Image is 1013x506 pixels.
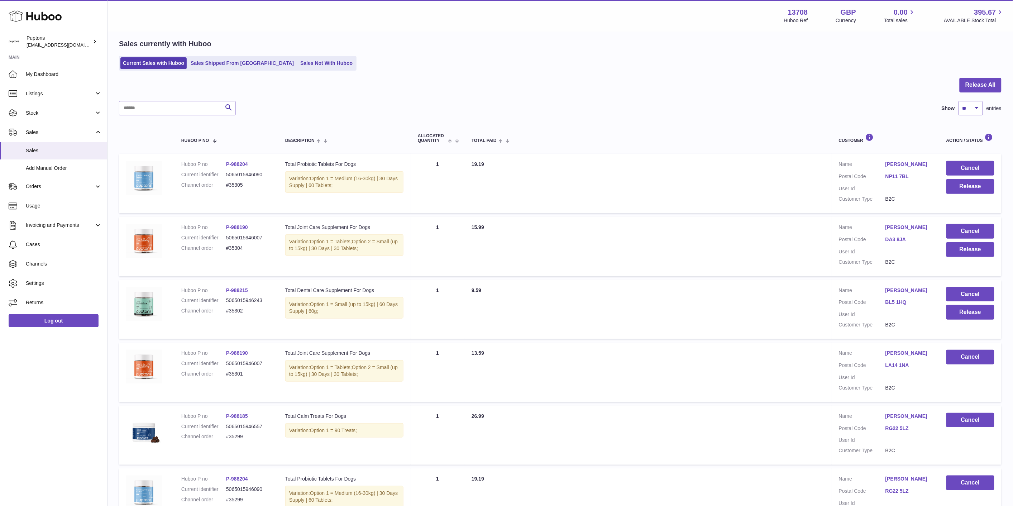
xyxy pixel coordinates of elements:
[839,447,885,454] dt: Customer Type
[839,259,885,266] dt: Customer Type
[885,447,932,454] dd: B2C
[181,245,226,252] dt: Channel order
[885,161,932,168] a: [PERSON_NAME]
[472,413,484,419] span: 26.99
[944,17,1004,24] span: AVAILABLE Stock Total
[181,433,226,440] dt: Channel order
[26,183,94,190] span: Orders
[885,321,932,328] dd: B2C
[181,360,226,367] dt: Current identifier
[226,360,271,367] dd: 5065015946007
[885,385,932,391] dd: B2C
[885,299,932,306] a: BL5 1HQ
[310,364,352,370] span: Option 1 = Tablets;
[946,242,994,257] button: Release
[181,350,226,357] dt: Huboo P no
[181,224,226,231] dt: Huboo P no
[285,423,403,438] div: Variation:
[285,224,403,231] div: Total Joint Care Supplement For Dogs
[839,236,885,245] dt: Postal Code
[839,425,885,434] dt: Postal Code
[472,350,484,356] span: 13.59
[411,343,464,402] td: 1
[472,224,484,230] span: 15.99
[839,385,885,391] dt: Customer Type
[310,239,352,244] span: Option 1 = Tablets;
[26,222,94,229] span: Invoicing and Payments
[181,496,226,503] dt: Channel order
[839,196,885,202] dt: Customer Type
[181,476,226,482] dt: Huboo P no
[26,147,102,154] span: Sales
[289,301,398,314] span: Option 1 = Small (up to 15kg) | 60 Days Supply | 60g;
[472,287,481,293] span: 9.59
[885,259,932,266] dd: B2C
[418,134,446,143] span: ALLOCATED Quantity
[181,161,226,168] dt: Huboo P no
[27,42,105,48] span: [EMAIL_ADDRESS][DOMAIN_NAME]
[946,161,994,176] button: Cancel
[226,245,271,252] dd: #35304
[839,321,885,328] dt: Customer Type
[839,413,885,421] dt: Name
[960,78,1002,92] button: Release All
[788,8,808,17] strong: 13708
[289,490,398,503] span: Option 1 = Medium (16-30kg) | 30 Days Supply | 60 Tablets;
[885,413,932,420] a: [PERSON_NAME]
[126,413,162,449] img: Total_Calm_TreatsMain.jpg
[839,488,885,496] dt: Postal Code
[26,241,102,248] span: Cases
[26,202,102,209] span: Usage
[226,171,271,178] dd: 5065015946090
[839,248,885,255] dt: User Id
[9,36,19,47] img: hello@puptons.com
[839,374,885,381] dt: User Id
[885,236,932,243] a: DA3 8JA
[181,287,226,294] dt: Huboo P no
[26,110,94,116] span: Stock
[26,165,102,172] span: Add Manual Order
[289,176,398,188] span: Option 1 = Medium (16-30kg) | 30 Days Supply | 60 Tablets;
[226,496,271,503] dd: #35299
[120,57,187,69] a: Current Sales with Huboo
[885,287,932,294] a: [PERSON_NAME]
[285,360,403,382] div: Variation:
[839,437,885,444] dt: User Id
[181,297,226,304] dt: Current identifier
[119,39,211,49] h2: Sales currently with Huboo
[285,138,315,143] span: Description
[9,314,99,327] a: Log out
[885,362,932,369] a: LA14 1NA
[894,8,908,17] span: 0.00
[942,105,955,112] label: Show
[26,299,102,306] span: Returns
[884,17,916,24] span: Total sales
[226,423,271,430] dd: 5065015946557
[310,428,357,433] span: Option 1 = 90 Treats;
[181,138,209,143] span: Huboo P no
[411,280,464,339] td: 1
[946,287,994,302] button: Cancel
[26,71,102,78] span: My Dashboard
[289,364,398,377] span: Option 2 = Small (up to 15kg) | 30 Days | 30 Tablets;
[285,297,403,319] div: Variation:
[839,224,885,233] dt: Name
[226,433,271,440] dd: #35299
[181,307,226,314] dt: Channel order
[226,413,248,419] a: P-988185
[885,173,932,180] a: NP11 7BL
[885,488,932,495] a: RG22 5LZ
[946,350,994,364] button: Cancel
[289,239,398,251] span: Option 2 = Small (up to 15kg) | 30 Days | 30 Tablets;
[181,171,226,178] dt: Current identifier
[181,486,226,493] dt: Current identifier
[26,90,94,97] span: Listings
[839,476,885,484] dt: Name
[472,161,484,167] span: 19.19
[26,280,102,287] span: Settings
[126,161,162,195] img: TotalProbioticTablets120.jpg
[839,185,885,192] dt: User Id
[885,196,932,202] dd: B2C
[839,161,885,170] dt: Name
[26,129,94,136] span: Sales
